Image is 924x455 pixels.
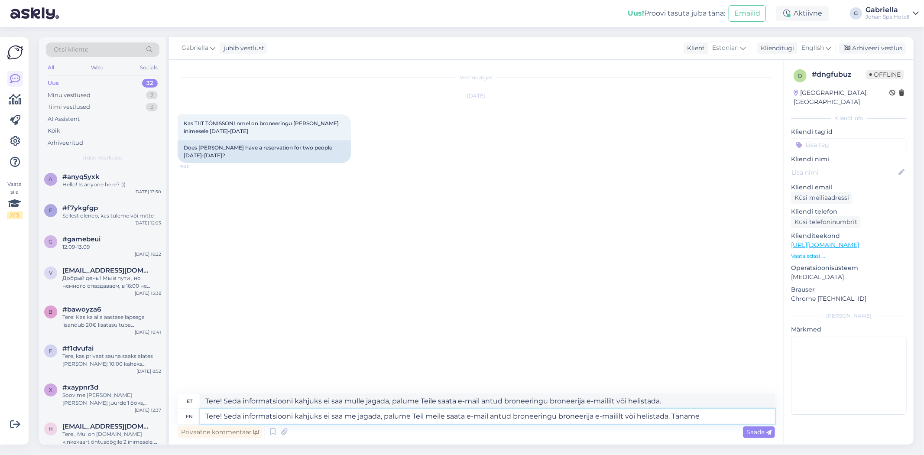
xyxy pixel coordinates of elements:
[178,74,775,81] div: Vestlus algas
[200,394,775,409] textarea: Tere! Seda informatsiooni kahjuks ei saa mulle jagada, palume Teile saata e-mail antud broneering...
[62,422,152,430] span: hannusanneli@gmail.com
[791,231,907,240] p: Klienditeekond
[791,312,907,320] div: [PERSON_NAME]
[791,285,907,294] p: Brauser
[49,207,52,214] span: f
[62,383,98,391] span: #xaypnr3d
[200,409,775,424] textarea: Tere! Seda informatsiooni kahjuks ei saa me jagada, palume Teil meile saata e-mail antud broneeri...
[62,173,100,181] span: #anyq5yxk
[49,426,53,432] span: h
[684,44,705,53] div: Klient
[791,138,907,151] input: Lisa tag
[791,168,897,177] input: Lisa nimi
[729,5,766,22] button: Emailid
[135,329,161,335] div: [DATE] 10:41
[49,270,52,276] span: v
[801,43,824,53] span: English
[49,238,53,245] span: g
[62,274,161,290] div: Добрый день ! Мы в пути , но немного опаздаваем, в 16:00 не успеем. С уважением [PERSON_NAME] [PH...
[220,44,264,53] div: juhib vestlust
[62,430,161,446] div: Tere , Mul on [DOMAIN_NAME] kinkekaart õhtusöögile 2 inimesele. Kas oleks võimalik broneerida lau...
[135,407,161,413] div: [DATE] 12:37
[136,368,161,374] div: [DATE] 8:52
[48,115,80,123] div: AI Assistent
[791,216,861,228] div: Küsi telefoninumbrit
[798,72,802,79] span: d
[49,387,52,393] span: x
[49,348,52,354] span: f
[142,79,158,88] div: 32
[187,394,192,409] div: et
[83,154,123,162] span: Uued vestlused
[812,69,866,80] div: # dngfubuz
[62,204,98,212] span: #f7ykgfgp
[746,428,772,436] span: Saada
[791,192,853,204] div: Küsi meiliaadressi
[134,188,161,195] div: [DATE] 13:30
[791,127,907,136] p: Kliendi tag'id
[712,43,739,53] span: Estonian
[839,42,906,54] div: Arhiveeri vestlus
[90,62,105,73] div: Web
[62,344,94,352] span: #f1dvufai
[178,92,775,100] div: [DATE]
[184,120,340,134] span: Kas TIIT TÕNISSONI nmel on broneeringu [PERSON_NAME] inimesele [DATE]-[DATE]
[866,70,904,79] span: Offline
[178,426,262,438] div: Privaatne kommentaar
[791,207,907,216] p: Kliendi telefon
[791,183,907,192] p: Kliendi email
[791,263,907,273] p: Operatsioonisüsteem
[62,243,161,251] div: 12.09-13.09
[62,313,161,329] div: Tere! Kas ka alla aastase lapsega lisandub 20€ lisatasu tuba broneerides?
[182,43,208,53] span: Gabriella
[62,181,161,188] div: Hello! Is anyone here? :))
[791,294,907,303] p: Chrome [TECHNICAL_ID]
[791,325,907,334] p: Märkmed
[850,7,862,19] div: G
[757,44,794,53] div: Klienditugi
[866,6,919,20] a: GabriellaJohan Spa Hotell
[49,176,53,182] span: a
[180,163,213,170] span: 9:40
[791,155,907,164] p: Kliendi nimi
[54,45,88,54] span: Otsi kliente
[135,251,161,257] div: [DATE] 16:22
[776,6,829,21] div: Aktiivne
[628,9,644,17] b: Uus!
[146,103,158,111] div: 3
[138,62,159,73] div: Socials
[49,309,53,315] span: b
[62,212,161,220] div: Sellest oleneb, kas tuleme või mitte
[48,139,83,147] div: Arhiveeritud
[46,62,56,73] div: All
[48,127,60,135] div: Kõik
[48,103,90,111] div: Tiimi vestlused
[134,220,161,226] div: [DATE] 12:03
[62,235,101,243] span: #gamebeui
[62,266,152,274] span: vladocek@inbox.lv
[7,180,23,219] div: Vaata siia
[178,140,351,163] div: Does [PERSON_NAME] have a reservation for two people [DATE]-[DATE]?
[628,8,725,19] div: Proovi tasuta juba täna:
[7,211,23,219] div: 2 / 3
[135,290,161,296] div: [DATE] 15:38
[62,352,161,368] div: Tere, kas privaat sauna saaks alates [PERSON_NAME] 10:00 kaheks tunniks?
[791,252,907,260] p: Vaata edasi ...
[794,88,889,107] div: [GEOGRAPHIC_DATA], [GEOGRAPHIC_DATA]
[791,241,859,249] a: [URL][DOMAIN_NAME]
[866,6,909,13] div: Gabriella
[62,305,101,313] span: #bawoyza6
[48,79,59,88] div: Uus
[791,114,907,122] div: Kliendi info
[791,273,907,282] p: [MEDICAL_DATA]
[146,91,158,100] div: 2
[62,391,161,407] div: Soovime [PERSON_NAME] [PERSON_NAME] juurde 1 ööks, kasutada ka spa mõnusid
[866,13,909,20] div: Johan Spa Hotell
[7,44,23,61] img: Askly Logo
[186,409,193,424] div: en
[48,91,91,100] div: Minu vestlused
